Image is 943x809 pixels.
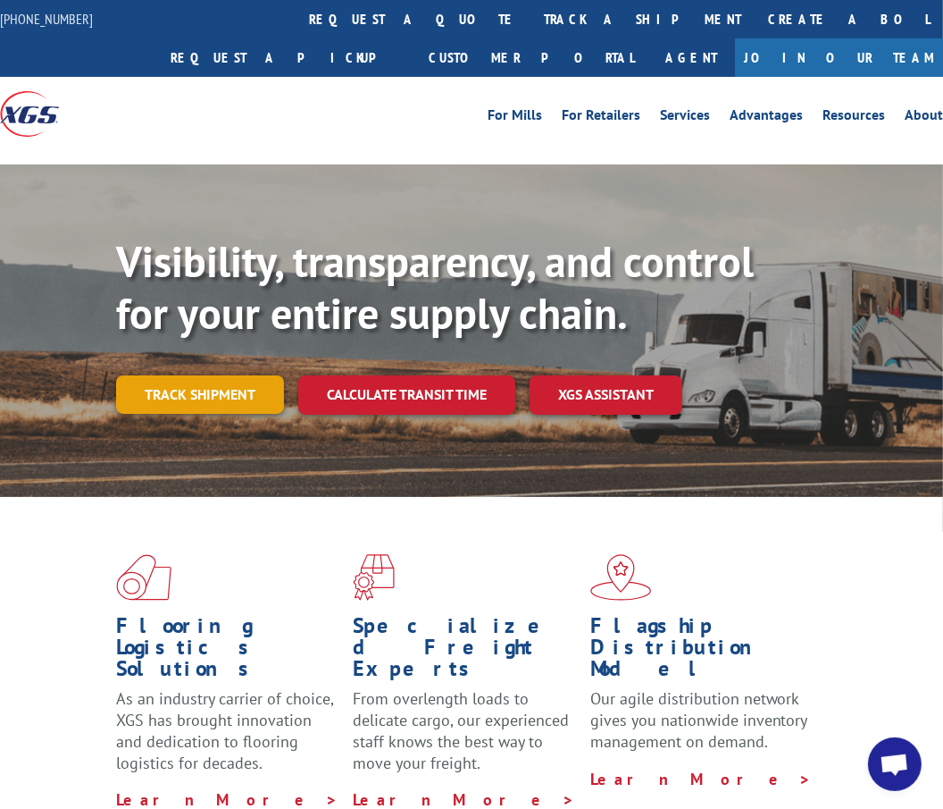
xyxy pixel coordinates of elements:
a: For Retailers [562,108,640,128]
a: XGS ASSISTANT [530,375,682,414]
a: Track shipment [116,375,284,413]
a: Resources [822,108,885,128]
a: Advantages [730,108,803,128]
p: From overlength loads to delicate cargo, our experienced staff knows the best way to move your fr... [353,688,576,789]
a: Agent [647,38,735,77]
b: Visibility, transparency, and control for your entire supply chain. [116,233,754,341]
a: Request a pickup [157,38,415,77]
a: For Mills [488,108,542,128]
a: About [905,108,943,128]
img: xgs-icon-flagship-distribution-model-red [590,554,652,601]
span: As an industry carrier of choice, XGS has brought innovation and dedication to flooring logistics... [116,688,333,772]
a: Services [660,108,710,128]
span: Our agile distribution network gives you nationwide inventory management on demand. [590,688,807,752]
img: xgs-icon-focused-on-flooring-red [353,554,395,601]
div: Open chat [868,737,922,791]
a: Join Our Team [735,38,943,77]
a: Calculate transit time [298,375,515,414]
h1: Flagship Distribution Model [590,615,814,688]
h1: Specialized Freight Experts [353,615,576,688]
a: Customer Portal [415,38,647,77]
a: Learn More > [590,769,813,789]
img: xgs-icon-total-supply-chain-intelligence-red [116,554,171,601]
h1: Flooring Logistics Solutions [116,615,339,688]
